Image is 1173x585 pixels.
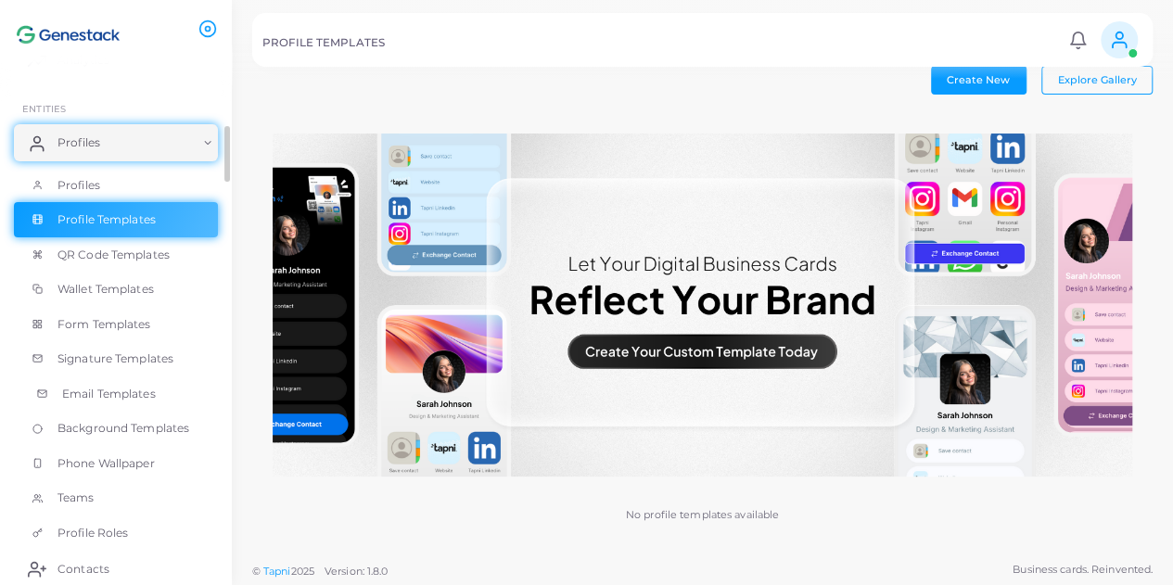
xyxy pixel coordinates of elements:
a: Profiles [14,124,218,161]
span: Phone Wallpaper [57,455,155,472]
span: Explore Gallery [1058,73,1137,86]
h5: PROFILE TEMPLATES [262,36,385,49]
a: Profiles [14,168,218,203]
span: Wallet Templates [57,281,154,298]
span: Create New [947,73,1010,86]
span: Profile Templates [57,211,156,228]
span: Form Templates [57,316,151,333]
a: Signature Templates [14,341,218,376]
span: 2025 [290,564,313,579]
a: Profile Roles [14,515,218,551]
button: Explore Gallery [1041,66,1153,94]
a: Teams [14,480,218,515]
span: Profiles [57,177,100,194]
a: Tapni [263,565,291,578]
span: Teams [57,490,95,506]
span: Version: 1.8.0 [325,565,389,578]
a: QR Code Templates [14,237,218,273]
img: No profile templates [273,134,1132,477]
span: Profiles [57,134,100,151]
a: Email Templates [14,376,218,412]
a: Phone Wallpaper [14,446,218,481]
img: logo [17,18,120,52]
span: Profile Roles [57,525,128,541]
p: No profile templates available [626,507,779,523]
span: Email Templates [62,386,156,402]
a: Wallet Templates [14,272,218,307]
span: Contacts [57,561,109,578]
span: ENTITIES [22,103,66,114]
span: QR Code Templates [57,247,170,263]
a: Analytics [14,42,218,79]
a: Profile Templates [14,202,218,237]
span: Signature Templates [57,350,173,367]
span: Business cards. Reinvented. [1013,562,1153,578]
span: Analytics [57,52,109,69]
span: © [252,564,388,579]
span: Background Templates [57,420,189,437]
a: Background Templates [14,411,218,446]
button: Create New [931,66,1026,94]
a: Form Templates [14,307,218,342]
